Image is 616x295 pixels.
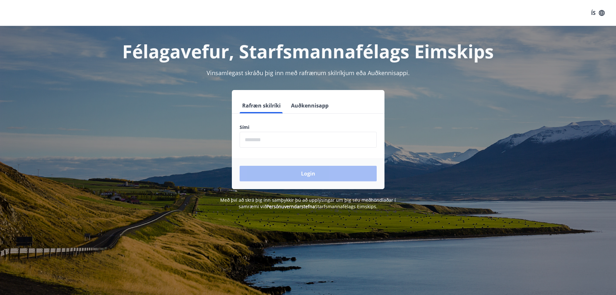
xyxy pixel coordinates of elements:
span: Vinsamlegast skráðu þig inn með rafrænum skilríkjum eða Auðkennisappi. [207,69,410,77]
h1: Félagavefur, Starfsmannafélags Eimskips [83,39,533,63]
button: Auðkennisapp [288,98,331,113]
a: Persónuverndarstefna [266,203,315,210]
button: ÍS [588,7,608,19]
label: Sími [240,124,377,130]
span: Með því að skrá þig inn samþykkir þú að upplýsingar um þig séu meðhöndlaðar í samræmi við Starfsm... [220,197,396,210]
button: Rafræn skilríki [240,98,283,113]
